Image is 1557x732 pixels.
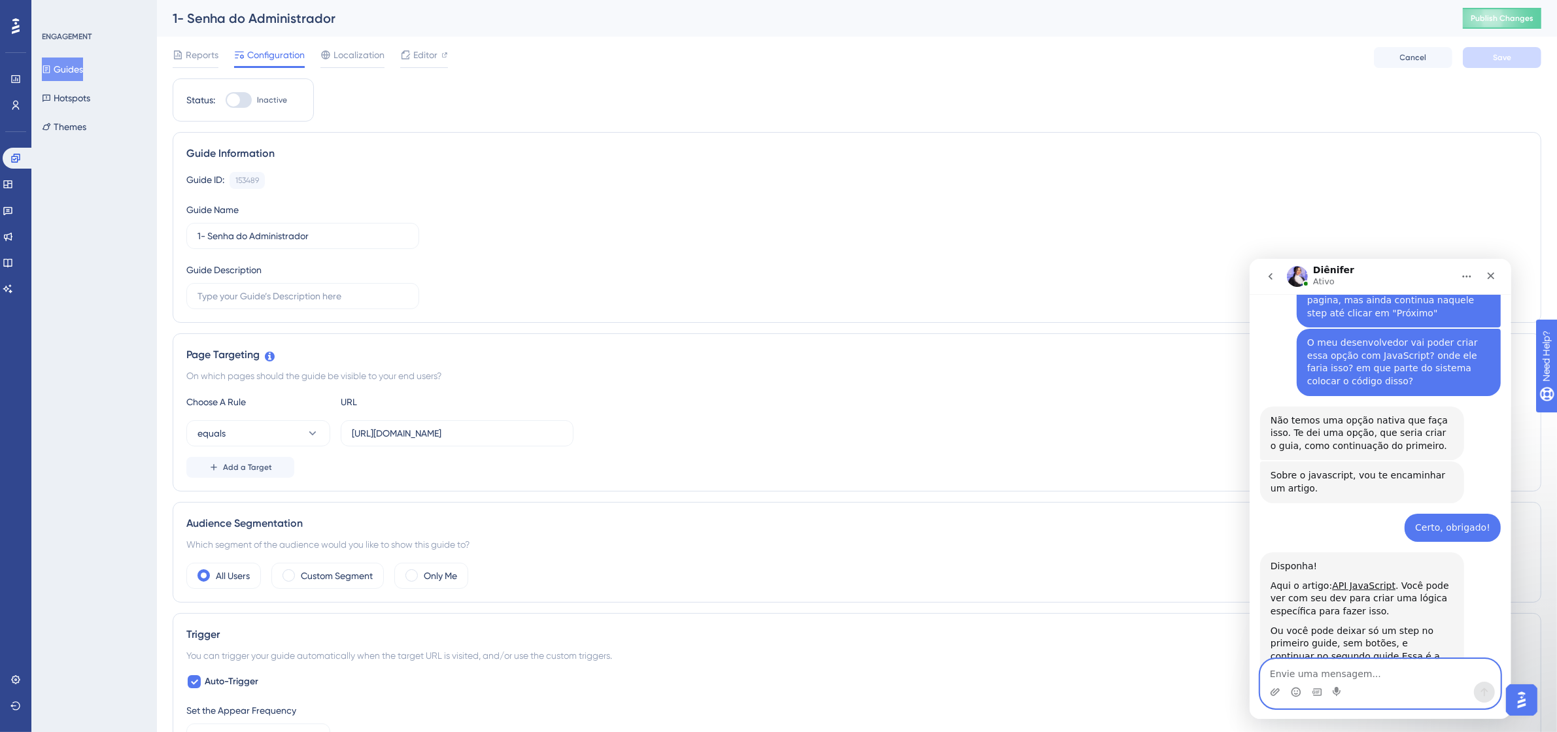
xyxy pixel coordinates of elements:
[21,366,204,456] div: Ou você pode deixar só um step no primeiro guide, sem botões, e continuar no segundo guide.Essa é...
[186,703,1528,718] div: Set the Appear Frequency
[186,457,294,478] button: Add a Target
[205,674,258,690] span: Auto-Trigger
[42,31,92,42] div: ENGAGEMENT
[1463,47,1541,68] button: Save
[83,428,94,439] button: Start recording
[42,58,83,81] button: Guides
[31,3,82,19] span: Need Help?
[186,202,239,218] div: Guide Name
[301,568,373,584] label: Custom Segment
[216,568,250,584] label: All Users
[424,568,457,584] label: Only Me
[186,47,218,63] span: Reports
[341,394,485,410] div: URL
[1250,259,1511,719] iframe: Intercom live chat
[223,462,272,473] span: Add a Target
[186,516,1528,531] div: Audience Segmentation
[352,426,562,441] input: yourwebsite.com/path
[186,394,330,410] div: Choose A Rule
[334,47,385,63] span: Localization
[186,420,330,446] button: equals
[11,401,250,423] textarea: Envie uma mensagem...
[20,428,31,439] button: Carregar anexo
[186,172,224,189] div: Guide ID:
[1400,52,1427,63] span: Cancel
[186,368,1528,384] div: On which pages should the guide be visible to your end users?
[1502,680,1541,720] iframe: UserGuiding AI Assistant Launcher
[186,627,1528,642] div: Trigger
[10,293,214,463] div: Disponha!Aqui o artigo:API JavaScript. Você pode ver com seu dev para criar uma lógica específica...
[21,321,204,359] div: Aqui o artigo: . Você pode ver com seu dev para criar uma lógica específica para fazer isso.
[197,425,226,441] span: equals
[186,648,1528,663] div: You can trigger your guide automatically when the target URL is visited, and/or use the custom tr...
[224,423,245,444] button: Enviar mensagem…
[21,301,204,314] div: Disponha!
[10,293,251,487] div: Diênifer diz…
[186,146,1528,161] div: Guide Information
[197,289,408,303] input: Type your Guide’s Description here
[42,115,86,139] button: Themes
[235,175,259,186] div: 153489
[41,428,52,439] button: Seletor de emoji
[82,322,146,332] a: API JavaScript
[186,537,1528,552] div: Which segment of the audience would you like to show this guide to?
[257,95,287,105] span: Inactive
[1463,8,1541,29] button: Publish Changes
[197,229,408,243] input: Type your Guide’s Name here
[247,47,305,63] span: Configuration
[62,428,73,439] button: Seletor de Gif
[173,9,1430,27] div: 1- Senha do Administrador
[186,347,1528,363] div: Page Targeting
[186,92,215,108] div: Status:
[413,47,437,63] span: Editor
[186,262,262,278] div: Guide Description
[1374,47,1452,68] button: Cancel
[42,86,90,110] button: Hotspots
[1493,52,1511,63] span: Save
[1471,13,1533,24] span: Publish Changes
